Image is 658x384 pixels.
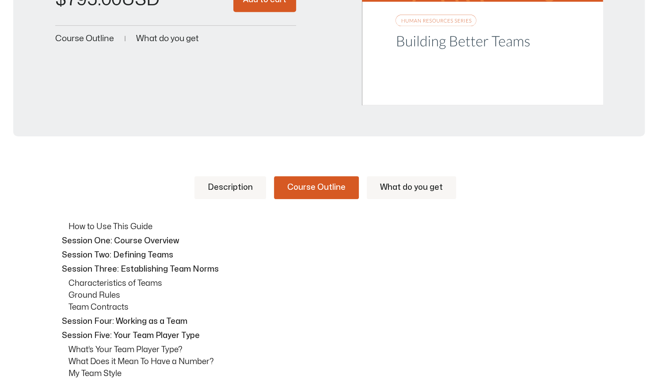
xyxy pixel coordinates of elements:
p: Session Two: Defining Teams [62,249,601,261]
p: Session One: Course Overview [62,235,601,247]
p: Session Four: Working as a Team [62,315,601,327]
p: Team Contracts [68,301,603,313]
p: Ground Rules [68,289,603,301]
p: What’s Your Team Player Type? [68,344,603,356]
p: My Team Style [68,368,603,380]
a: What do you get [136,35,199,43]
p: What Does it Mean To Have a Number? [68,356,603,368]
p: Characteristics of Teams [68,277,603,289]
a: Course Outline [55,35,114,43]
a: Course Outline [274,176,359,199]
p: Session Three: Establishing Team Norms [62,263,601,275]
p: How to Use This Guide [68,221,603,233]
p: Session Five: Your Team Player Type [62,330,601,342]
a: Description [194,176,266,199]
a: What do you get [367,176,456,199]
